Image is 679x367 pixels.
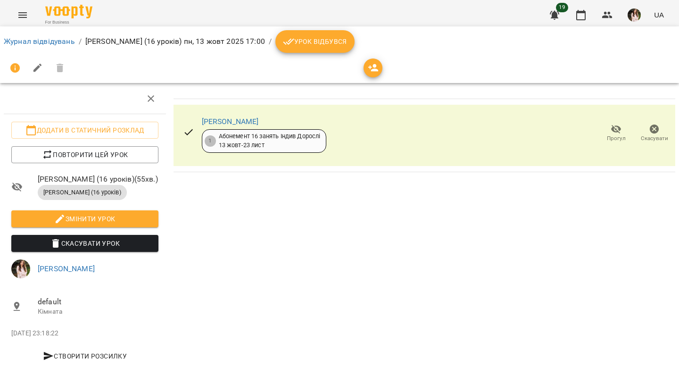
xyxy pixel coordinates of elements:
[650,6,668,24] button: UA
[15,350,155,362] span: Створити розсилку
[556,3,568,12] span: 19
[38,296,158,308] span: default
[45,5,92,18] img: Voopty Logo
[38,307,158,317] p: Кімната
[19,125,151,136] span: Додати в статичний розклад
[4,30,675,53] nav: breadcrumb
[38,188,127,197] span: [PERSON_NAME] (16 уроків)
[19,149,151,160] span: Повторити цей урок
[654,10,664,20] span: UA
[275,30,355,53] button: Урок відбувся
[11,122,158,139] button: Додати в статичний розклад
[635,120,673,147] button: Скасувати
[11,4,34,26] button: Menu
[11,146,158,163] button: Повторити цей урок
[11,210,158,227] button: Змінити урок
[85,36,265,47] p: [PERSON_NAME] (16 уроків) пн, 13 жовт 2025 17:00
[45,19,92,25] span: For Business
[38,174,158,185] span: [PERSON_NAME] (16 уроків) ( 55 хв. )
[11,235,158,252] button: Скасувати Урок
[269,36,272,47] li: /
[11,329,158,338] p: [DATE] 23:18:22
[4,37,75,46] a: Журнал відвідувань
[219,132,321,150] div: Абонемент 16 занять Індив Дорослі 13 жовт - 23 лист
[19,238,151,249] span: Скасувати Урок
[11,259,30,278] img: 0c816b45d4ae52af7ed0235fc7ac0ba2.jpg
[628,8,641,22] img: 0c816b45d4ae52af7ed0235fc7ac0ba2.jpg
[283,36,347,47] span: Урок відбувся
[38,264,95,273] a: [PERSON_NAME]
[205,135,216,147] div: 1
[597,120,635,147] button: Прогул
[607,134,626,142] span: Прогул
[641,134,668,142] span: Скасувати
[202,117,259,126] a: [PERSON_NAME]
[19,213,151,225] span: Змінити урок
[79,36,82,47] li: /
[11,348,158,365] button: Створити розсилку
